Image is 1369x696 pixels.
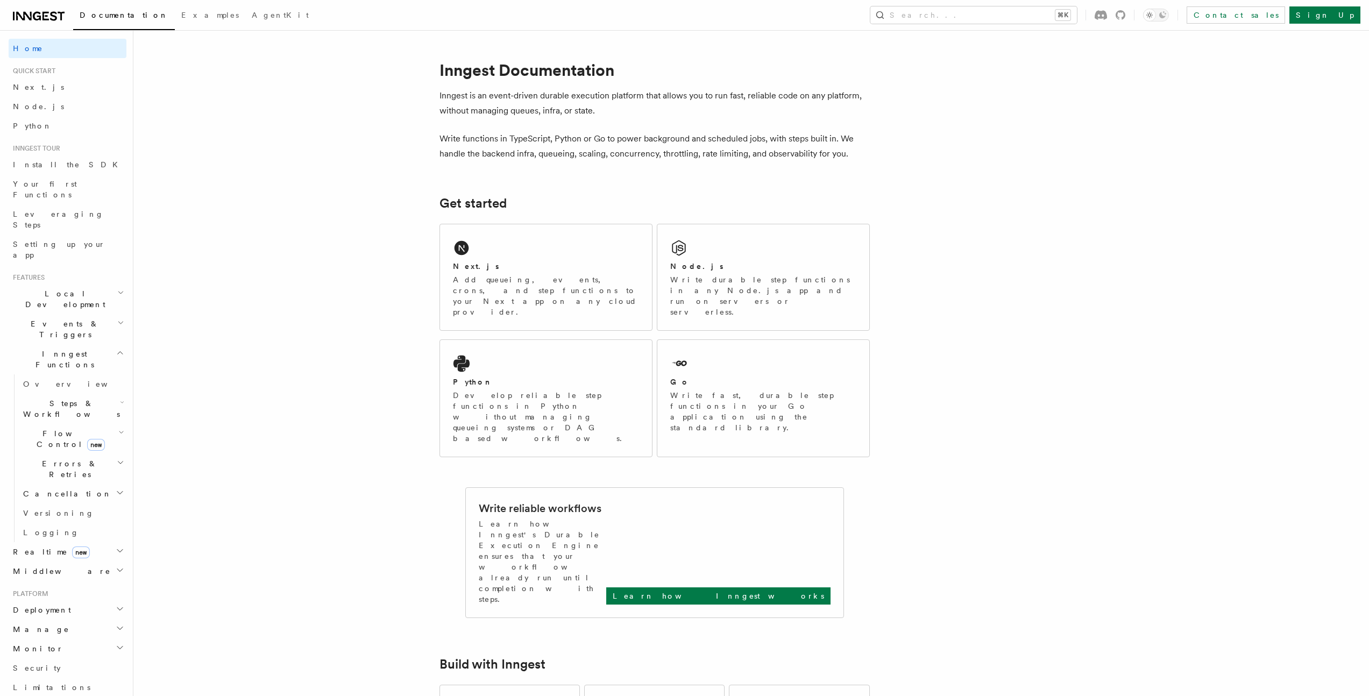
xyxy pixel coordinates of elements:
[9,116,126,136] a: Python
[9,624,69,635] span: Manage
[9,288,117,310] span: Local Development
[9,639,126,658] button: Monitor
[9,658,126,678] a: Security
[19,374,126,394] a: Overview
[9,235,126,265] a: Setting up your app
[657,339,870,457] a: GoWrite fast, durable step functions in your Go application using the standard library.
[9,77,126,97] a: Next.js
[453,274,639,317] p: Add queueing, events, crons, and step functions to your Next app on any cloud provider.
[13,210,104,229] span: Leveraging Steps
[13,240,105,259] span: Setting up your app
[670,261,723,272] h2: Node.js
[1055,10,1070,20] kbd: ⌘K
[9,344,126,374] button: Inngest Functions
[453,261,499,272] h2: Next.js
[439,339,652,457] a: PythonDevelop reliable step functions in Python without managing queueing systems or DAG based wo...
[19,503,126,523] a: Versioning
[9,643,63,654] span: Monitor
[73,3,175,30] a: Documentation
[9,605,71,615] span: Deployment
[670,274,856,317] p: Write durable step functions in any Node.js app and run on servers or serverless.
[479,501,601,516] h2: Write reliable workflows
[9,590,48,598] span: Platform
[670,390,856,433] p: Write fast, durable step functions in your Go application using the standard library.
[613,591,824,601] p: Learn how Inngest works
[13,43,43,54] span: Home
[670,377,690,387] h2: Go
[9,562,126,581] button: Middleware
[13,664,61,672] span: Security
[9,542,126,562] button: Realtimenew
[453,377,493,387] h2: Python
[9,314,126,344] button: Events & Triggers
[23,528,79,537] span: Logging
[13,180,77,199] span: Your first Functions
[19,424,126,454] button: Flow Controlnew
[9,204,126,235] a: Leveraging Steps
[9,620,126,639] button: Manage
[13,683,90,692] span: Limitations
[13,160,124,169] span: Install the SDK
[439,60,870,80] h1: Inngest Documentation
[9,155,126,174] a: Install the SDK
[439,224,652,331] a: Next.jsAdd queueing, events, crons, and step functions to your Next app on any cloud provider.
[19,454,126,484] button: Errors & Retries
[9,174,126,204] a: Your first Functions
[9,374,126,542] div: Inngest Functions
[13,83,64,91] span: Next.js
[19,488,112,499] span: Cancellation
[9,39,126,58] a: Home
[9,284,126,314] button: Local Development
[19,458,117,480] span: Errors & Retries
[657,224,870,331] a: Node.jsWrite durable step functions in any Node.js app and run on servers or serverless.
[9,566,111,577] span: Middleware
[1143,9,1169,22] button: Toggle dark mode
[80,11,168,19] span: Documentation
[19,428,118,450] span: Flow Control
[9,273,45,282] span: Features
[1289,6,1360,24] a: Sign Up
[245,3,315,29] a: AgentKit
[13,122,52,130] span: Python
[72,546,90,558] span: new
[453,390,639,444] p: Develop reliable step functions in Python without managing queueing systems or DAG based workflows.
[87,439,105,451] span: new
[19,394,126,424] button: Steps & Workflows
[1187,6,1285,24] a: Contact sales
[9,600,126,620] button: Deployment
[23,380,134,388] span: Overview
[181,11,239,19] span: Examples
[870,6,1077,24] button: Search...⌘K
[9,318,117,340] span: Events & Triggers
[606,587,831,605] a: Learn how Inngest works
[479,519,606,605] p: Learn how Inngest's Durable Execution Engine ensures that your workflow already run until complet...
[19,398,120,420] span: Steps & Workflows
[19,484,126,503] button: Cancellation
[175,3,245,29] a: Examples
[9,67,55,75] span: Quick start
[23,509,94,517] span: Versioning
[439,88,870,118] p: Inngest is an event-driven durable execution platform that allows you to run fast, reliable code ...
[439,131,870,161] p: Write functions in TypeScript, Python or Go to power background and scheduled jobs, with steps bu...
[9,546,90,557] span: Realtime
[9,349,116,370] span: Inngest Functions
[439,196,507,211] a: Get started
[252,11,309,19] span: AgentKit
[19,523,126,542] a: Logging
[9,144,60,153] span: Inngest tour
[13,102,64,111] span: Node.js
[439,657,545,672] a: Build with Inngest
[9,97,126,116] a: Node.js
